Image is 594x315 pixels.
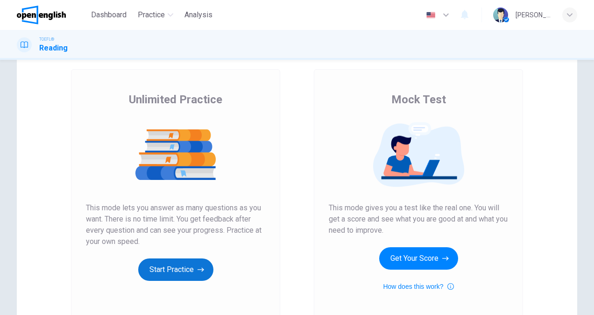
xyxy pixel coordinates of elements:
span: This mode gives you a test like the real one. You will get a score and see what you are good at a... [329,202,508,236]
span: Mock Test [391,92,446,107]
span: Dashboard [91,9,127,21]
img: OpenEnglish logo [17,6,66,24]
button: Practice [134,7,177,23]
button: Analysis [181,7,216,23]
span: Unlimited Practice [129,92,222,107]
img: en [425,12,437,19]
a: OpenEnglish logo [17,6,87,24]
span: TOEFL® [39,36,54,43]
span: This mode lets you answer as many questions as you want. There is no time limit. You get feedback... [86,202,265,247]
img: Profile picture [493,7,508,22]
button: How does this work? [383,281,453,292]
span: Analysis [184,9,212,21]
h1: Reading [39,43,68,54]
div: [PERSON_NAME] [516,9,551,21]
button: Start Practice [138,258,213,281]
span: Practice [138,9,165,21]
button: Dashboard [87,7,130,23]
button: Get Your Score [379,247,458,270]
